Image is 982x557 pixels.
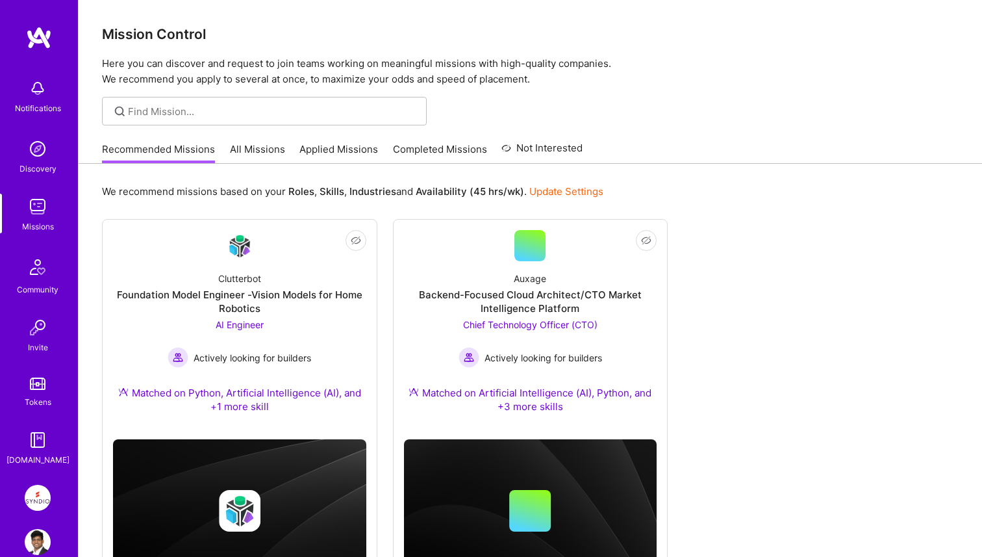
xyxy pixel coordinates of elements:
img: teamwork [25,194,51,220]
img: Invite [25,315,51,341]
a: AuxageBackend-Focused Cloud Architect/CTO Market Intelligence PlatformChief Technology Officer (C... [404,230,657,429]
div: Clutterbot [218,272,261,285]
a: User Avatar [21,529,54,555]
b: Roles [288,185,314,198]
img: guide book [25,427,51,453]
img: Company Logo [224,231,255,261]
div: Auxage [514,272,546,285]
img: Ateam Purple Icon [409,387,419,397]
a: Syndio: Transformation Engine Modernization [21,485,54,511]
div: Invite [28,341,48,354]
a: Not Interested [501,140,583,164]
b: Availability (45 hrs/wk) [416,185,524,198]
div: Notifications [15,101,61,115]
div: Foundation Model Engineer -Vision Models for Home Robotics [113,288,366,315]
img: Community [22,252,53,283]
i: icon EyeClosed [351,235,361,246]
a: Applied Missions [299,142,378,164]
img: Ateam Purple Icon [118,387,129,397]
div: Discovery [19,162,57,175]
span: Chief Technology Officer (CTO) [463,319,598,330]
div: Backend-Focused Cloud Architect/CTO Market Intelligence Platform [404,288,657,315]
p: We recommend missions based on your , , and . [102,185,603,198]
span: Actively looking for builders [485,351,602,365]
div: Community [17,283,58,296]
p: Here you can discover and request to join teams working on meaningful missions with high-quality ... [102,56,959,87]
div: Missions [22,220,54,233]
a: Update Settings [529,185,603,198]
img: tokens [30,378,45,390]
a: All Missions [230,142,285,164]
b: Industries [349,185,396,198]
div: [DOMAIN_NAME] [6,453,69,467]
a: Recommended Missions [102,142,215,164]
img: bell [25,75,51,101]
input: Find Mission... [128,105,417,118]
i: icon SearchGrey [112,104,127,119]
div: Matched on Python, Artificial Intelligence (AI), and +1 more skill [113,386,366,413]
div: Tokens [25,395,51,409]
img: Actively looking for builders [168,347,188,368]
img: Company logo [219,490,260,532]
div: Matched on Artificial Intelligence (AI), Python, and +3 more skills [404,386,657,413]
i: icon EyeClosed [641,235,651,246]
img: logo [26,26,52,49]
img: discovery [25,136,51,162]
a: Completed Missions [393,142,487,164]
img: Actively looking for builders [459,347,479,368]
span: Actively looking for builders [194,351,311,365]
img: Syndio: Transformation Engine Modernization [25,485,51,511]
h3: Mission Control [102,26,959,42]
img: User Avatar [25,529,51,555]
a: Company LogoClutterbotFoundation Model Engineer -Vision Models for Home RoboticsAI Engineer Activ... [113,230,366,429]
b: Skills [320,185,344,198]
span: AI Engineer [216,319,264,330]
